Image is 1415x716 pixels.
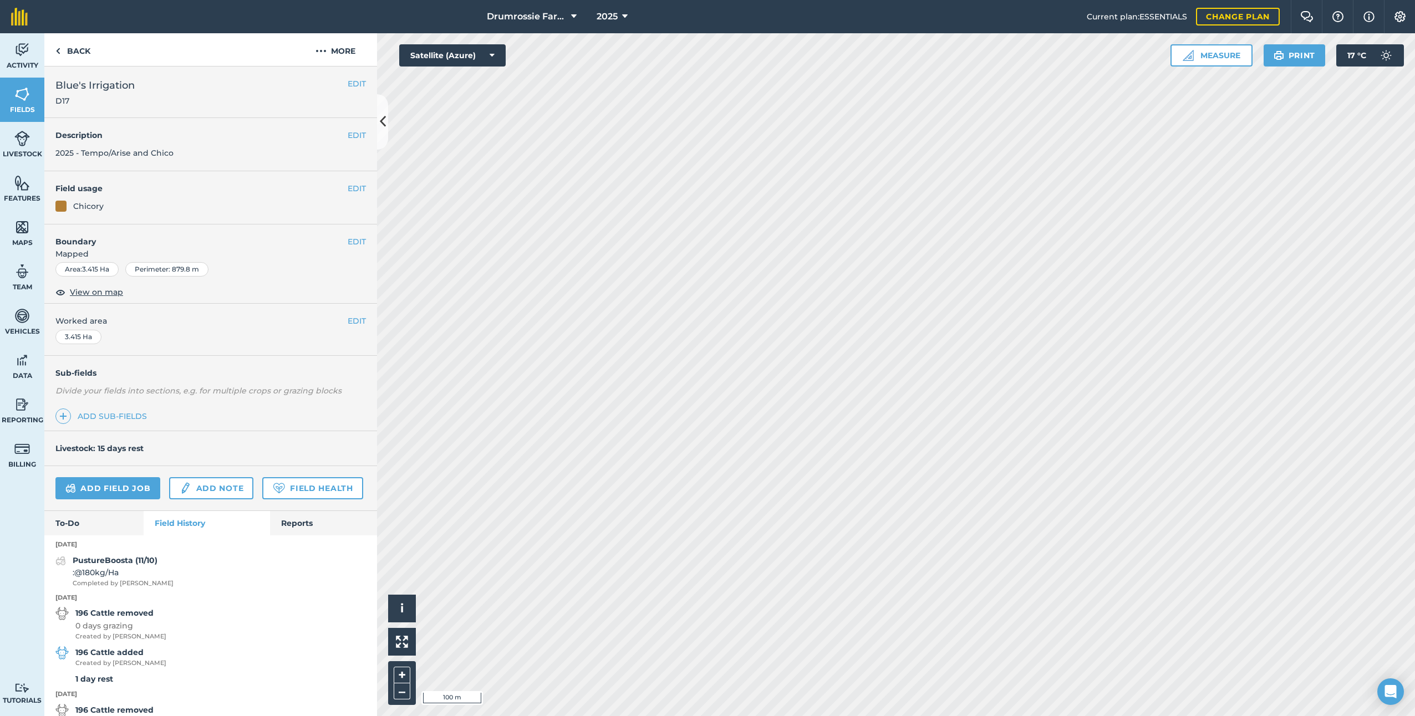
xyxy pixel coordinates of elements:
[44,689,377,699] p: [DATE]
[396,636,408,648] img: Four arrows, one pointing top left, one top right, one bottom right and the last bottom left
[55,443,144,453] h4: Livestock: 15 days rest
[55,129,366,141] h4: Description
[55,148,174,158] span: 2025 - Tempo/Arise and Chico
[1347,44,1366,67] span: 17 ° C
[14,308,30,324] img: svg+xml;base64,PD94bWwgdmVyc2lvbj0iMS4wIiBlbmNvZGluZz0idXRmLTgiPz4KPCEtLSBHZW5lcmF0b3I6IEFkb2JlIE...
[1377,678,1404,705] div: Open Intercom Messenger
[487,10,567,23] span: Drumrossie Farms
[55,607,69,620] img: svg+xml;base64,PD94bWwgdmVyc2lvbj0iMS4wIiBlbmNvZGluZz0idXRmLTgiPz4KPCEtLSBHZW5lcmF0b3I6IEFkb2JlIE...
[55,408,151,424] a: Add sub-fields
[1331,11,1345,22] img: A question mark icon
[1274,49,1284,62] img: svg+xml;base64,PHN2ZyB4bWxucz0iaHR0cDovL3d3dy53My5vcmcvMjAwMC9zdmciIHdpZHRoPSIxOSIgaGVpZ2h0PSIyNC...
[14,352,30,369] img: svg+xml;base64,PD94bWwgdmVyc2lvbj0iMS4wIiBlbmNvZGluZz0idXRmLTgiPz4KPCEtLSBHZW5lcmF0b3I6IEFkb2JlIE...
[55,182,348,195] h4: Field usage
[75,632,166,642] span: Created by [PERSON_NAME]
[348,236,366,248] button: EDIT
[44,540,377,550] p: [DATE]
[400,601,404,615] span: i
[315,44,327,58] img: svg+xml;base64,PHN2ZyB4bWxucz0iaHR0cDovL3d3dy53My5vcmcvMjAwMC9zdmciIHdpZHRoPSIyMCIgaGVpZ2h0PSIyNC...
[394,683,410,699] button: –
[125,262,208,277] div: Perimeter : 879.8 m
[14,441,30,457] img: svg+xml;base64,PD94bWwgdmVyc2lvbj0iMS4wIiBlbmNvZGluZz0idXRmLTgiPz4KPCEtLSBHZW5lcmF0b3I6IEFkb2JlIE...
[1393,11,1407,22] img: A cog icon
[75,607,166,619] strong: 196 Cattle removed
[1196,8,1280,25] a: Change plan
[14,263,30,280] img: svg+xml;base64,PD94bWwgdmVyc2lvbj0iMS4wIiBlbmNvZGluZz0idXRmLTgiPz4KPCEtLSBHZW5lcmF0b3I6IEFkb2JlIE...
[70,286,123,298] span: View on map
[44,367,377,379] h4: Sub-fields
[11,8,28,25] img: fieldmargin Logo
[1336,44,1404,67] button: 17 °C
[65,482,76,495] img: svg+xml;base64,PD94bWwgdmVyc2lvbj0iMS4wIiBlbmNvZGluZz0idXRmLTgiPz4KPCEtLSBHZW5lcmF0b3I6IEFkb2JlIE...
[44,224,348,248] h4: Boundary
[55,646,69,659] img: svg+xml;base64,PD94bWwgdmVyc2lvbj0iMS4wIiBlbmNvZGluZz0idXRmLTgiPz4KPCEtLSBHZW5lcmF0b3I6IEFkb2JlIE...
[55,386,342,396] em: Divide your fields into sections, e.g. for multiple crops or grazing blocks
[1300,11,1314,22] img: Two speech bubbles overlapping with the left bubble in the forefront
[55,78,135,93] span: Blue's Irrigation
[75,658,166,668] span: Created by [PERSON_NAME]
[55,554,66,567] img: svg+xml;base64,PD94bWwgdmVyc2lvbj0iMS4wIiBlbmNvZGluZz0idXRmLTgiPz4KPCEtLSBHZW5lcmF0b3I6IEFkb2JlIE...
[14,683,30,693] img: svg+xml;base64,PD94bWwgdmVyc2lvbj0iMS4wIiBlbmNvZGluZz0idXRmLTgiPz4KPCEtLSBHZW5lcmF0b3I6IEFkb2JlIE...
[55,554,174,589] a: PustureBoosta (11/10):@180kg/HaCompleted by [PERSON_NAME]
[348,129,366,141] button: EDIT
[1170,44,1253,67] button: Measure
[14,175,30,191] img: svg+xml;base64,PHN2ZyB4bWxucz0iaHR0cDovL3d3dy53My5vcmcvMjAwMC9zdmciIHdpZHRoPSI1NiIgaGVpZ2h0PSI2MC...
[55,95,135,106] span: D17
[1183,50,1194,61] img: Ruler icon
[55,315,366,327] span: Worked area
[1264,44,1326,67] button: Print
[348,315,366,327] button: EDIT
[1363,10,1375,23] img: svg+xml;base64,PHN2ZyB4bWxucz0iaHR0cDovL3d3dy53My5vcmcvMjAwMC9zdmciIHdpZHRoPSIxNyIgaGVpZ2h0PSIxNy...
[14,86,30,103] img: svg+xml;base64,PHN2ZyB4bWxucz0iaHR0cDovL3d3dy53My5vcmcvMjAwMC9zdmciIHdpZHRoPSI1NiIgaGVpZ2h0PSI2MC...
[75,620,166,632] span: 0 days grazing
[73,555,157,565] strong: PustureBoosta (11/10)
[14,219,30,236] img: svg+xml;base64,PHN2ZyB4bWxucz0iaHR0cDovL3d3dy53My5vcmcvMjAwMC9zdmciIHdpZHRoPSI1NiIgaGVpZ2h0PSI2MC...
[59,410,67,423] img: svg+xml;base64,PHN2ZyB4bWxucz0iaHR0cDovL3d3dy53My5vcmcvMjAwMC9zdmciIHdpZHRoPSIxNCIgaGVpZ2h0PSIyNC...
[14,42,30,58] img: svg+xml;base64,PD94bWwgdmVyc2lvbj0iMS4wIiBlbmNvZGluZz0idXRmLTgiPz4KPCEtLSBHZW5lcmF0b3I6IEFkb2JlIE...
[399,44,506,67] button: Satellite (Azure)
[1087,11,1187,23] span: Current plan : ESSENTIALS
[348,182,366,195] button: EDIT
[179,482,191,495] img: svg+xml;base64,PD94bWwgdmVyc2lvbj0iMS4wIiBlbmNvZGluZz0idXRmLTgiPz4KPCEtLSBHZW5lcmF0b3I6IEFkb2JlIE...
[14,396,30,413] img: svg+xml;base64,PD94bWwgdmVyc2lvbj0iMS4wIiBlbmNvZGluZz0idXRmLTgiPz4KPCEtLSBHZW5lcmF0b3I6IEFkb2JlIE...
[75,646,166,658] strong: 196 Cattle added
[262,477,363,499] a: Field Health
[55,285,65,299] img: svg+xml;base64,PHN2ZyB4bWxucz0iaHR0cDovL3d3dy53My5vcmcvMjAwMC9zdmciIHdpZHRoPSIxOCIgaGVpZ2h0PSIyNC...
[44,593,377,603] p: [DATE]
[55,285,123,299] button: View on map
[55,330,101,344] div: 3.415 Ha
[294,33,377,66] button: More
[55,44,60,58] img: svg+xml;base64,PHN2ZyB4bWxucz0iaHR0cDovL3d3dy53My5vcmcvMjAwMC9zdmciIHdpZHRoPSI5IiBoZWlnaHQ9IjI0Ii...
[14,130,30,147] img: svg+xml;base64,PD94bWwgdmVyc2lvbj0iMS4wIiBlbmNvZGluZz0idXRmLTgiPz4KPCEtLSBHZW5lcmF0b3I6IEFkb2JlIE...
[55,262,119,277] div: Area : 3.415 Ha
[597,10,618,23] span: 2025
[348,78,366,90] button: EDIT
[73,579,174,589] span: Completed by [PERSON_NAME]
[75,704,166,716] strong: 196 Cattle removed
[75,674,113,684] strong: 1 day rest
[1375,44,1397,67] img: svg+xml;base64,PD94bWwgdmVyc2lvbj0iMS4wIiBlbmNvZGluZz0idXRmLTgiPz4KPCEtLSBHZW5lcmF0b3I6IEFkb2JlIE...
[44,248,377,260] span: Mapped
[394,667,410,683] button: +
[55,477,160,499] a: Add field job
[44,33,101,66] a: Back
[144,511,269,535] a: Field History
[388,595,416,622] button: i
[73,566,174,579] span: : @ 180 kg / Ha
[270,511,377,535] a: Reports
[169,477,253,499] a: Add note
[44,511,144,535] a: To-Do
[73,200,104,212] div: Chicory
